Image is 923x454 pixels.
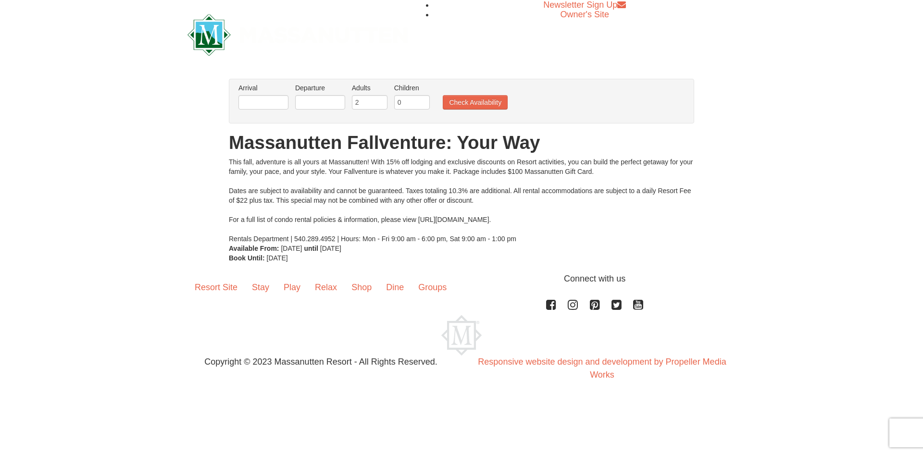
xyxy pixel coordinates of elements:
img: Massanutten Resort Logo [441,315,482,356]
a: Responsive website design and development by Propeller Media Works [478,357,726,380]
a: Massanutten Resort [187,22,408,45]
label: Children [394,83,430,93]
label: Adults [352,83,387,93]
strong: until [304,245,318,252]
span: [DATE] [267,254,288,262]
a: Dine [379,272,411,302]
a: Play [276,272,308,302]
a: Resort Site [187,272,245,302]
span: [DATE] [320,245,341,252]
a: Relax [308,272,344,302]
strong: Book Until: [229,254,265,262]
h1: Massanutten Fallventure: Your Way [229,133,694,152]
label: Arrival [238,83,288,93]
p: Connect with us [187,272,736,285]
p: Copyright © 2023 Massanutten Resort - All Rights Reserved. [180,356,461,368]
span: [DATE] [281,245,302,252]
a: Stay [245,272,276,302]
label: Departure [295,83,345,93]
a: Owner's Site [561,10,609,19]
a: Groups [411,272,454,302]
a: Shop [344,272,379,302]
img: Massanutten Resort Logo [187,14,408,56]
button: Check Availability [443,95,508,110]
div: This fall, adventure is all yours at Massanutten! With 15% off lodging and exclusive discounts on... [229,157,694,244]
strong: Available From: [229,245,279,252]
